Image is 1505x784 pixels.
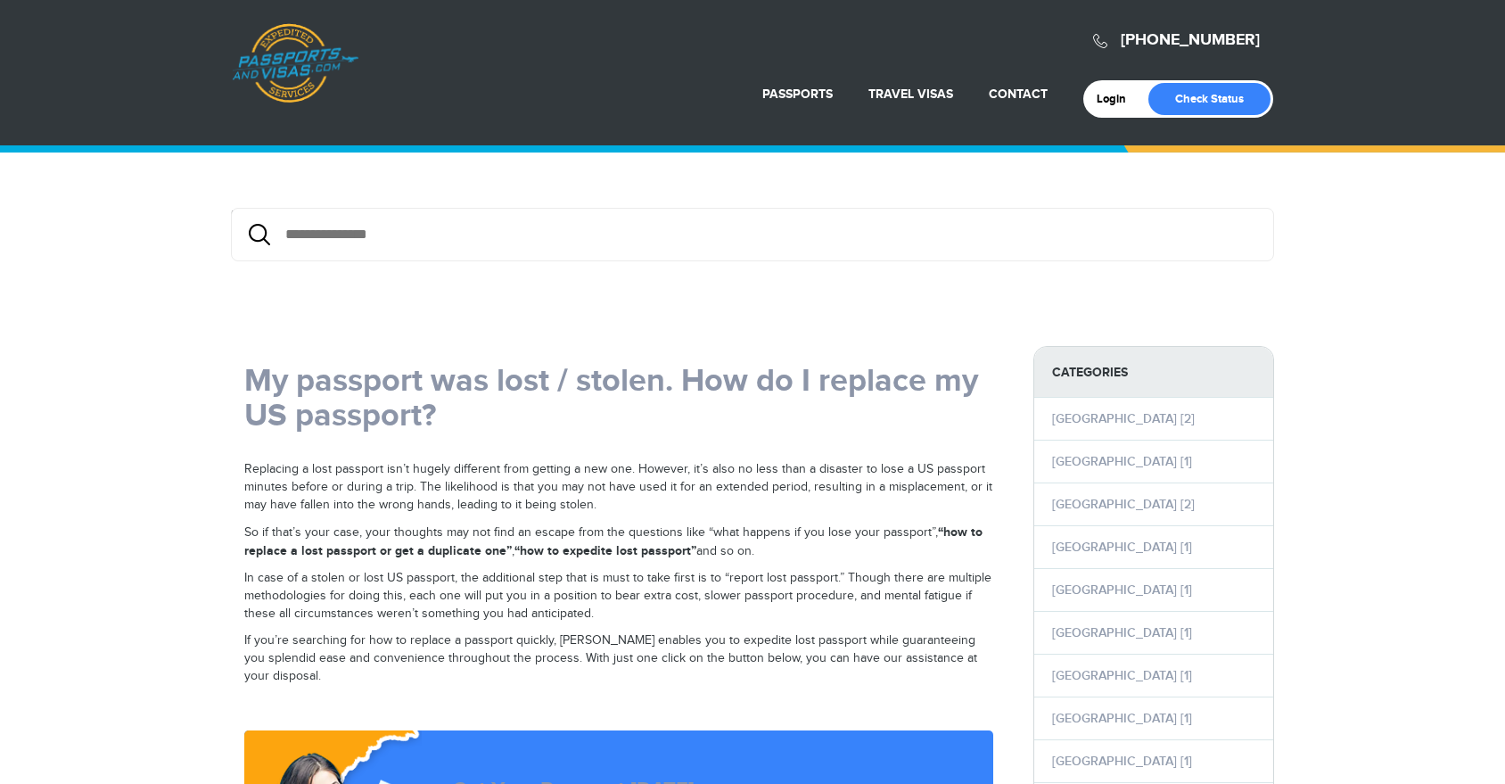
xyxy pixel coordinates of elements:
strong: Categories [1034,347,1273,398]
a: [GEOGRAPHIC_DATA] [1] [1052,711,1192,726]
a: Passports & [DOMAIN_NAME] [232,23,358,103]
a: Check Status [1148,83,1271,115]
a: [GEOGRAPHIC_DATA] [1] [1052,454,1192,469]
a: [GEOGRAPHIC_DATA] [2] [1052,497,1195,512]
a: [GEOGRAPHIC_DATA] [1] [1052,540,1192,555]
a: Login [1097,92,1139,106]
a: [GEOGRAPHIC_DATA] [1] [1052,668,1192,683]
a: [PHONE_NUMBER] [1121,30,1260,50]
p: So if that’s your case, your thoughts may not find an escape from the questions like “what happen... [244,524,993,561]
strong: “how to replace a lost passport or get a duplicate one” [244,524,983,558]
a: [GEOGRAPHIC_DATA] [1] [1052,582,1192,598]
p: In case of a stolen or lost US passport, the additional step that is must to take first is to “re... [244,570,993,623]
a: Passports [762,87,833,102]
div: {/exp:low_search:form} [231,208,1274,261]
p: If you’re searching for how to replace a passport quickly, [PERSON_NAME] enables you to expedite ... [244,632,993,686]
h1: My passport was lost / stolen. How do I replace my US passport? [244,364,993,434]
a: [GEOGRAPHIC_DATA] [2] [1052,411,1195,426]
a: Travel Visas [868,87,953,102]
p: Replacing a lost passport isn’t hugely different from getting a new one. However, it’s also no le... [244,461,993,515]
a: [GEOGRAPHIC_DATA] [1] [1052,754,1192,769]
strong: “how to expedite lost passport” [514,543,696,558]
a: [GEOGRAPHIC_DATA] [1] [1052,625,1192,640]
a: Contact [989,87,1048,102]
